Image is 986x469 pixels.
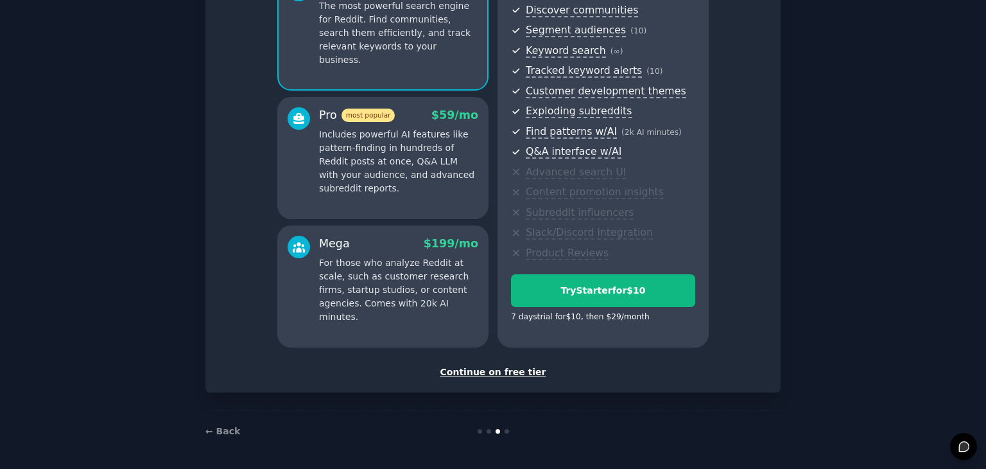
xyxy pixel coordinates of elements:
[526,24,626,37] span: Segment audiences
[646,67,662,76] span: ( 10 )
[526,247,609,260] span: Product Reviews
[630,26,646,35] span: ( 10 )
[526,145,621,159] span: Q&A interface w/AI
[511,274,695,307] button: TryStarterfor$10
[526,226,653,240] span: Slack/Discord integration
[319,107,395,123] div: Pro
[526,166,626,179] span: Advanced search UI
[526,85,686,98] span: Customer development themes
[621,128,682,137] span: ( 2k AI minutes )
[205,426,240,436] a: ← Back
[342,109,395,122] span: most popular
[526,105,632,118] span: Exploding subreddits
[424,237,478,250] span: $ 199 /mo
[526,206,634,220] span: Subreddit influencers
[526,125,617,139] span: Find patterns w/AI
[512,284,695,297] div: Try Starter for $10
[526,64,642,78] span: Tracked keyword alerts
[319,256,478,324] p: For those who analyze Reddit at scale, such as customer research firms, startup studios, or conte...
[319,236,350,252] div: Mega
[431,109,478,121] span: $ 59 /mo
[610,47,623,56] span: ( ∞ )
[526,44,606,58] span: Keyword search
[526,4,638,17] span: Discover communities
[511,312,650,323] div: 7 days trial for $10 , then $ 29 /month
[526,186,664,199] span: Content promotion insights
[319,128,478,195] p: Includes powerful AI features like pattern-finding in hundreds of Reddit posts at once, Q&A LLM w...
[219,366,767,379] div: Continue on free tier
